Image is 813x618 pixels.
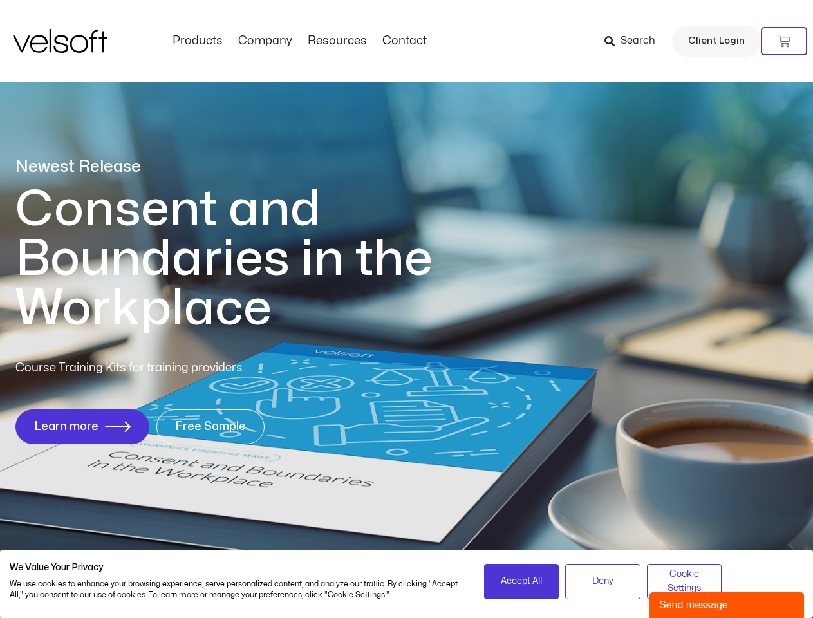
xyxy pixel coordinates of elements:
a: Learn more [15,409,149,444]
a: ContactMenu Toggle [375,34,435,48]
span: Learn more [34,420,98,433]
span: Accept All [501,574,542,588]
a: Search [604,30,664,52]
button: Deny all cookies [565,564,640,599]
button: Accept all cookies [484,564,559,599]
a: ProductsMenu Toggle [165,34,230,48]
span: Deny [592,574,613,588]
h2: We Value Your Privacy [10,562,465,574]
a: Free Sample [156,409,265,444]
img: Velsoft Training Materials [13,29,107,53]
span: Cookie Settings [655,567,714,596]
span: Free Sample [175,420,246,433]
p: Course Training Kits for training providers [15,359,336,377]
nav: Menu [165,34,435,48]
button: Adjust cookie preferences [647,564,722,599]
h1: Consent and Boundaries in the Workplace [15,185,485,333]
span: Client Login [688,33,745,50]
a: CompanyMenu Toggle [230,34,300,48]
p: We use cookies to enhance your browsing experience, serve personalized content, and analyze our t... [10,579,465,601]
p: Newest Release [15,156,485,178]
iframe: chat widget [649,590,807,618]
span: Search [621,33,655,50]
a: Client Login [672,26,761,57]
a: ResourcesMenu Toggle [300,34,375,48]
